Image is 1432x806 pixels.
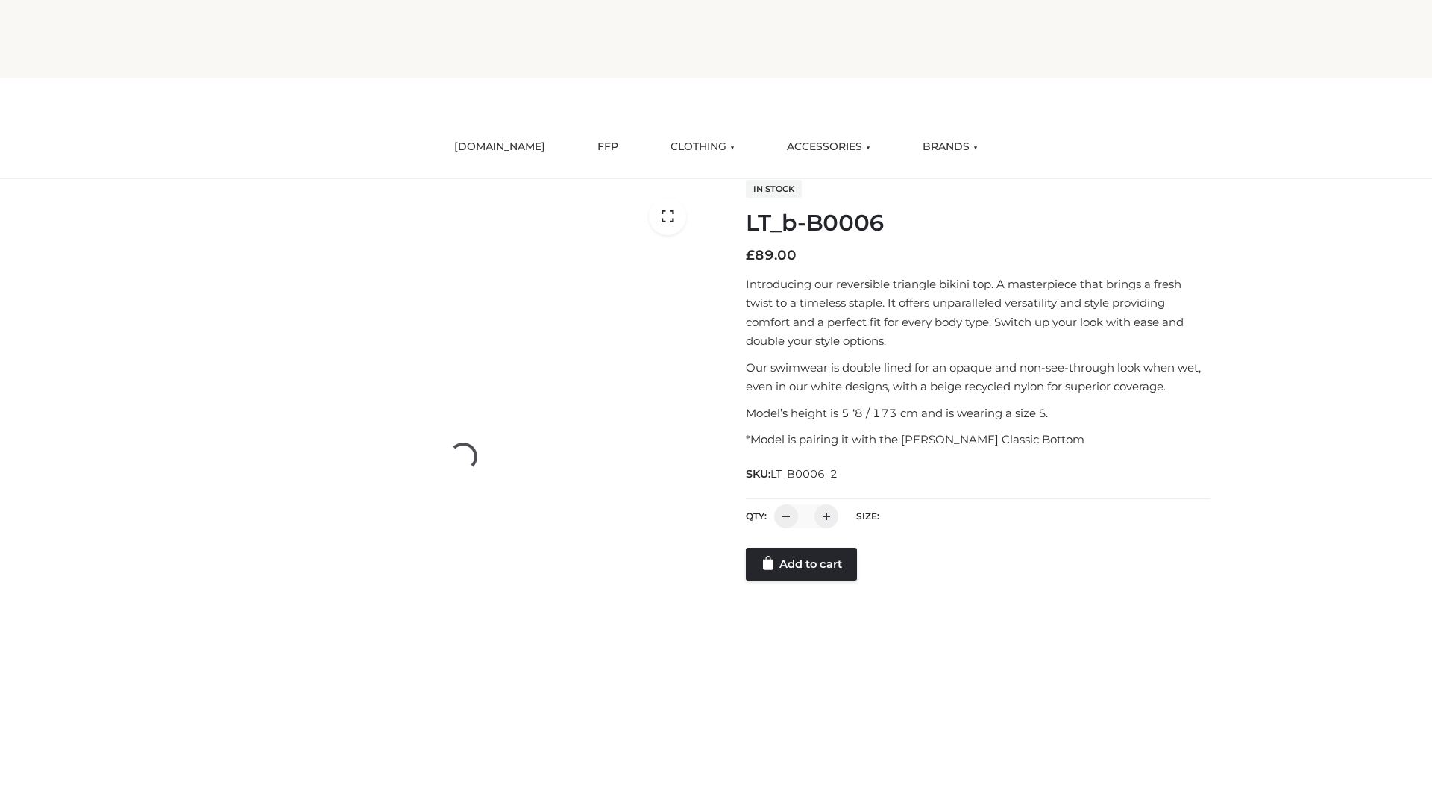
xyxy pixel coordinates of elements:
a: ACCESSORIES [776,131,882,163]
span: In stock [746,180,802,198]
p: Model’s height is 5 ‘8 / 173 cm and is wearing a size S. [746,404,1210,423]
a: CLOTHING [659,131,746,163]
p: Introducing our reversible triangle bikini top. A masterpiece that brings a fresh twist to a time... [746,275,1210,351]
a: BRANDS [911,131,989,163]
label: Size: [856,510,879,522]
p: Our swimwear is double lined for an opaque and non-see-through look when wet, even in our white d... [746,358,1210,396]
a: [DOMAIN_NAME] [443,131,556,163]
a: FFP [586,131,629,163]
h1: LT_b-B0006 [746,210,1210,237]
p: *Model is pairing it with the [PERSON_NAME] Classic Bottom [746,430,1210,449]
span: LT_B0006_2 [770,467,838,481]
span: £ [746,247,755,263]
bdi: 89.00 [746,247,797,263]
label: QTY: [746,510,767,522]
a: Add to cart [746,548,857,581]
span: SKU: [746,465,839,483]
